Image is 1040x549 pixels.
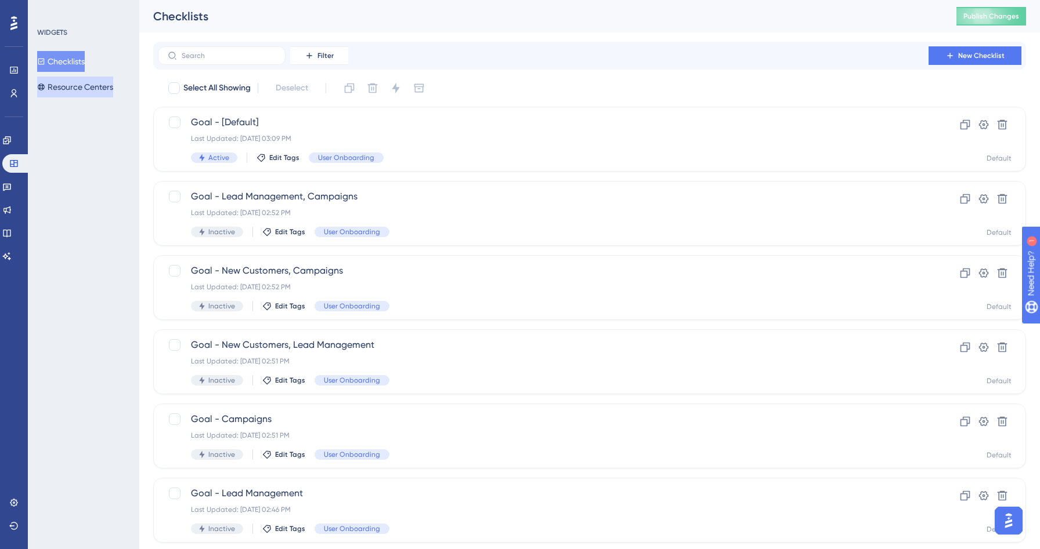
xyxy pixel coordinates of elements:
div: Last Updated: [DATE] 02:52 PM [191,208,895,217]
span: Goal - Lead Management, Campaigns [191,190,895,203]
span: Edit Tags [275,524,305,533]
div: Default [987,376,1012,386]
div: Default [987,450,1012,460]
span: Filter [317,51,334,60]
span: Inactive [208,301,235,311]
span: Inactive [208,227,235,237]
div: Last Updated: [DATE] 02:51 PM [191,431,895,440]
span: Goal - New Customers, Campaigns [191,264,895,278]
button: Edit Tags [262,524,305,533]
span: Active [208,153,229,162]
span: Inactive [208,450,235,459]
div: Last Updated: [DATE] 02:46 PM [191,505,895,514]
input: Search [182,52,276,60]
div: Last Updated: [DATE] 02:52 PM [191,282,895,292]
span: Goal - [Default] [191,115,895,129]
span: Goal - Lead Management [191,486,895,500]
div: Checklists [153,8,927,24]
span: Need Help? [27,3,73,17]
button: Edit Tags [262,376,305,385]
button: Deselect [265,78,319,99]
span: Edit Tags [269,153,299,162]
button: Edit Tags [257,153,299,162]
span: Publish Changes [963,12,1019,21]
span: Goal - Campaigns [191,412,895,426]
span: User Onboarding [318,153,374,162]
span: Inactive [208,524,235,533]
div: Default [987,525,1012,534]
button: Edit Tags [262,227,305,237]
span: Deselect [276,81,308,95]
div: WIDGETS [37,28,67,37]
span: User Onboarding [324,227,380,237]
span: Edit Tags [275,376,305,385]
span: Inactive [208,376,235,385]
button: Checklists [37,51,85,72]
span: Edit Tags [275,450,305,459]
span: Select All Showing [183,81,251,95]
button: Edit Tags [262,301,305,311]
span: User Onboarding [324,376,380,385]
button: Resource Centers [37,77,113,97]
span: User Onboarding [324,450,380,459]
span: User Onboarding [324,301,380,311]
button: Edit Tags [262,450,305,459]
div: Last Updated: [DATE] 03:09 PM [191,134,895,143]
div: Last Updated: [DATE] 02:51 PM [191,357,895,366]
span: Edit Tags [275,301,305,311]
button: New Checklist [929,46,1021,65]
iframe: UserGuiding AI Assistant Launcher [991,503,1026,538]
div: 1 [81,6,84,15]
div: Default [987,302,1012,311]
span: Goal - New Customers, Lead Management [191,338,895,352]
span: Edit Tags [275,227,305,237]
span: User Onboarding [324,524,380,533]
div: Default [987,154,1012,163]
div: Default [987,228,1012,237]
span: New Checklist [958,51,1005,60]
button: Publish Changes [956,7,1026,26]
button: Filter [290,46,348,65]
